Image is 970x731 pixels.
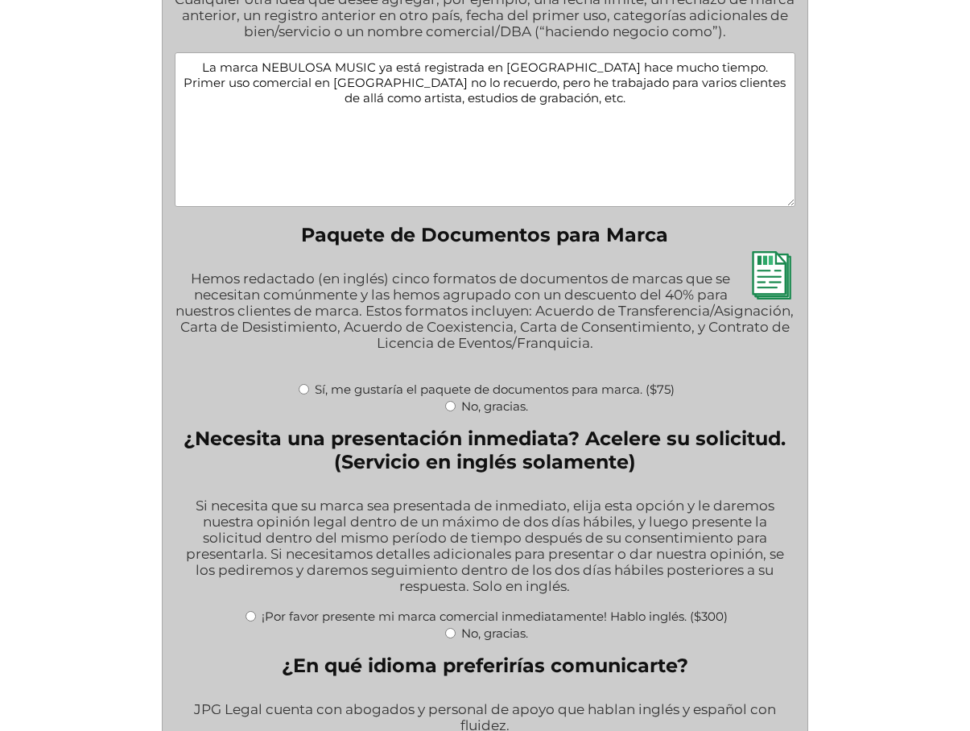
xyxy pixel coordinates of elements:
legend: Paquete de Documentos para Marca [301,223,668,246]
div: Hemos redactado (en inglés) cinco formatos de documentos de marcas que se necesitan comúnmente y ... [175,260,795,380]
div: Si necesita que su marca sea presentada de inmediato, elija esta opción y le daremos nuestra opin... [175,487,795,607]
img: Paquete de Documentos para Marca [747,251,795,299]
label: No, gracias. [461,626,528,641]
label: ¡Por favor presente mi marca comercial inmediatamente! Hablo inglés. ($300) [262,609,728,624]
legend: ¿Necesita una presentación inmediata? Acelere su solicitud. (Servicio en inglés solamente) [175,427,795,473]
label: Sí, me gustaría el paquete de documentos para marca. ($75) [315,382,675,397]
label: No, gracias. [461,399,528,414]
legend: ¿En qué idioma preferirías comunicarte? [282,654,688,677]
